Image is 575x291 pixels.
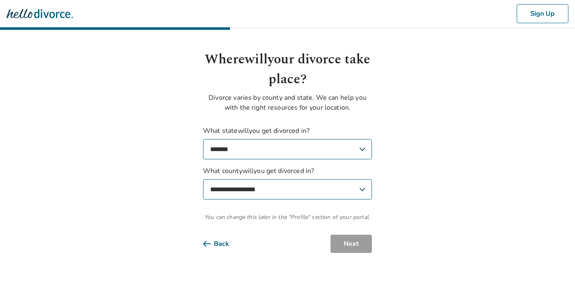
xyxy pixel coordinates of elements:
label: What state will you get divorced in? [203,126,372,159]
button: Back [203,235,242,253]
button: Sign Up [517,4,568,23]
span: You can change this later in the "Profile" section of your portal. [203,213,372,221]
label: What county will you get divorced in? [203,166,372,200]
div: Виджет чата [534,251,575,291]
p: Divorce varies by county and state. We can help you with the right resources for your location. [203,93,372,113]
button: Next [331,235,372,253]
select: What countywillyou get divorced in? [203,179,372,200]
img: Hello Divorce Logo [7,5,73,22]
h1: Where will your divorce take place? [203,50,372,89]
iframe: Chat Widget [534,251,575,291]
select: What statewillyou get divorced in? [203,139,372,159]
